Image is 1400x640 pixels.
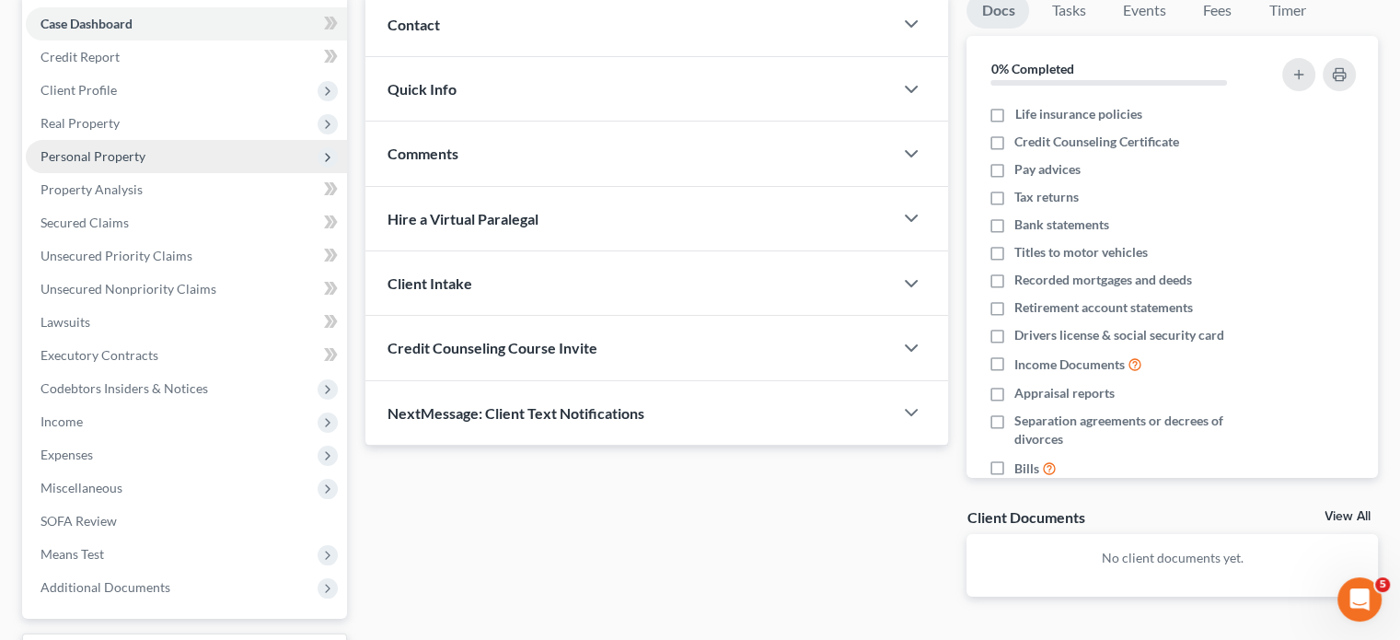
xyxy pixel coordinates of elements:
[1014,460,1039,478] span: Bills
[26,239,347,273] a: Unsecured Priority Claims
[388,404,644,422] span: NextMessage: Client Text Notifications
[40,380,208,396] span: Codebtors Insiders & Notices
[40,148,145,164] span: Personal Property
[40,579,170,595] span: Additional Documents
[388,16,440,33] span: Contact
[1014,298,1193,317] span: Retirement account statements
[26,306,347,339] a: Lawsuits
[40,82,117,98] span: Client Profile
[40,181,143,197] span: Property Analysis
[1375,577,1390,592] span: 5
[26,41,347,74] a: Credit Report
[1014,105,1141,123] span: Life insurance policies
[26,273,347,306] a: Unsecured Nonpriority Claims
[1014,160,1081,179] span: Pay advices
[1337,577,1382,622] iframe: Intercom live chat
[40,447,93,462] span: Expenses
[388,145,458,162] span: Comments
[1014,188,1079,206] span: Tax returns
[1014,243,1148,262] span: Titles to motor vehicles
[40,347,158,363] span: Executory Contracts
[40,314,90,330] span: Lawsuits
[1014,355,1125,374] span: Income Documents
[26,7,347,41] a: Case Dashboard
[388,80,457,98] span: Quick Info
[990,61,1073,76] strong: 0% Completed
[26,173,347,206] a: Property Analysis
[40,513,117,529] span: SOFA Review
[1014,215,1109,234] span: Bank statements
[26,339,347,372] a: Executory Contracts
[388,339,597,356] span: Credit Counseling Course Invite
[40,480,122,495] span: Miscellaneous
[981,549,1363,567] p: No client documents yet.
[1014,384,1115,402] span: Appraisal reports
[40,248,192,263] span: Unsecured Priority Claims
[40,16,133,31] span: Case Dashboard
[966,507,1084,527] div: Client Documents
[1014,412,1259,448] span: Separation agreements or decrees of divorces
[1014,133,1179,151] span: Credit Counseling Certificate
[40,546,104,562] span: Means Test
[40,215,129,230] span: Secured Claims
[40,281,216,297] span: Unsecured Nonpriority Claims
[1014,271,1192,289] span: Recorded mortgages and deeds
[26,206,347,239] a: Secured Claims
[40,115,120,131] span: Real Property
[388,274,472,292] span: Client Intake
[40,49,120,64] span: Credit Report
[40,413,83,429] span: Income
[26,505,347,538] a: SOFA Review
[1325,510,1371,523] a: View All
[1014,326,1224,344] span: Drivers license & social security card
[388,210,538,227] span: Hire a Virtual Paralegal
